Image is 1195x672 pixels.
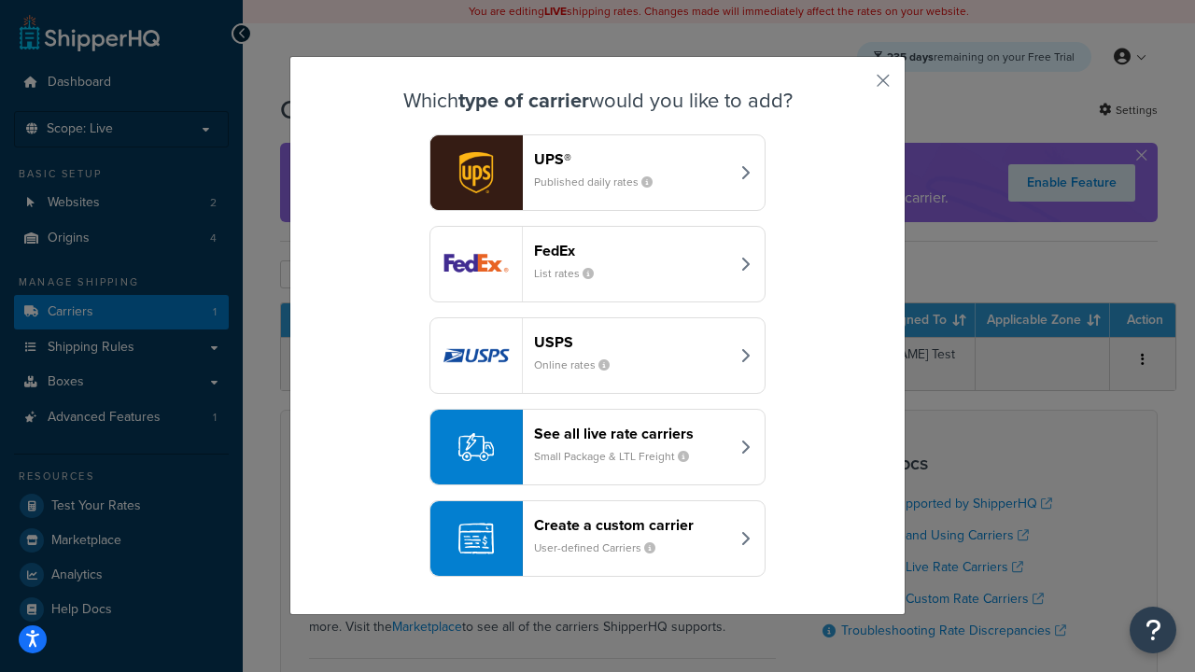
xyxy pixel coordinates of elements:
header: UPS® [534,150,729,168]
button: ups logoUPS®Published daily rates [429,134,766,211]
h3: Which would you like to add? [337,90,858,112]
img: fedEx logo [430,227,522,301]
img: icon-carrier-custom-c93b8a24.svg [458,521,494,556]
img: usps logo [430,318,522,393]
header: USPS [534,333,729,351]
button: usps logoUSPSOnline rates [429,317,766,394]
small: Published daily rates [534,174,668,190]
img: ups logo [430,135,522,210]
button: Create a custom carrierUser-defined Carriers [429,500,766,577]
header: Create a custom carrier [534,516,729,534]
button: Open Resource Center [1130,607,1176,653]
header: FedEx [534,242,729,259]
small: Small Package & LTL Freight [534,448,704,465]
img: icon-carrier-liverate-becf4550.svg [458,429,494,465]
button: See all live rate carriersSmall Package & LTL Freight [429,409,766,485]
small: List rates [534,265,609,282]
button: fedEx logoFedExList rates [429,226,766,302]
small: Online rates [534,357,625,373]
strong: type of carrier [458,85,589,116]
small: User-defined Carriers [534,539,670,556]
header: See all live rate carriers [534,425,729,442]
